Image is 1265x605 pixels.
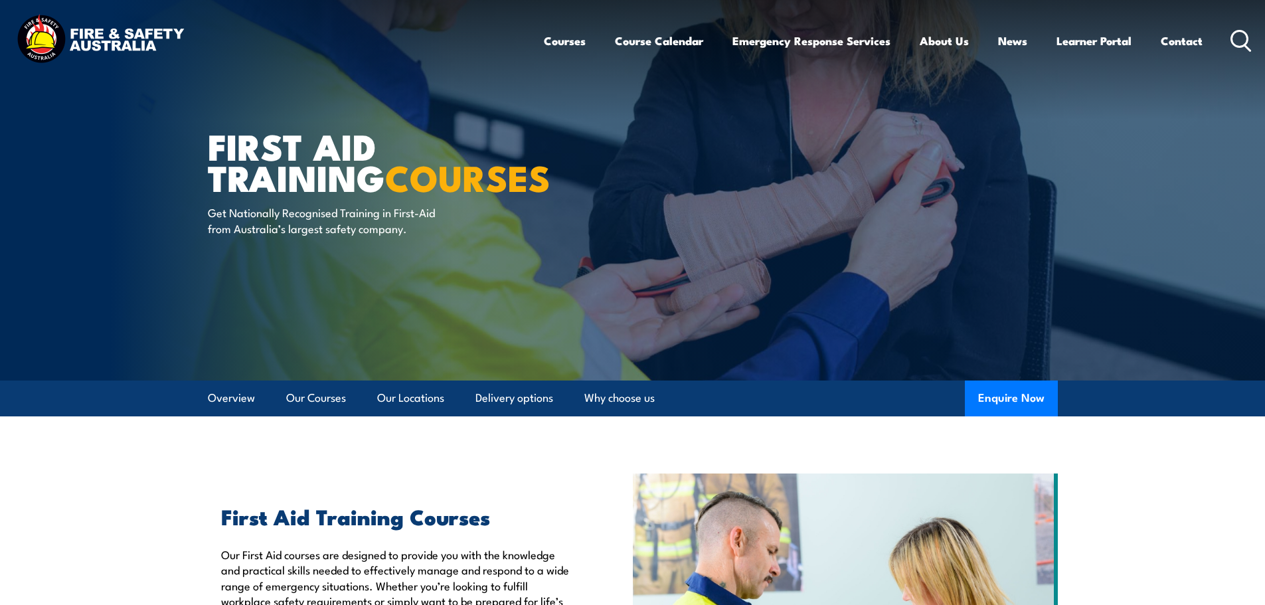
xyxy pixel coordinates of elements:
[286,381,346,416] a: Our Courses
[377,381,444,416] a: Our Locations
[475,381,553,416] a: Delivery options
[965,381,1058,416] button: Enquire Now
[1056,23,1132,58] a: Learner Portal
[920,23,969,58] a: About Us
[208,205,450,236] p: Get Nationally Recognised Training in First-Aid from Australia’s largest safety company.
[208,130,536,192] h1: First Aid Training
[584,381,655,416] a: Why choose us
[998,23,1027,58] a: News
[544,23,586,58] a: Courses
[615,23,703,58] a: Course Calendar
[385,149,550,204] strong: COURSES
[221,507,572,525] h2: First Aid Training Courses
[208,381,255,416] a: Overview
[1161,23,1203,58] a: Contact
[732,23,890,58] a: Emergency Response Services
